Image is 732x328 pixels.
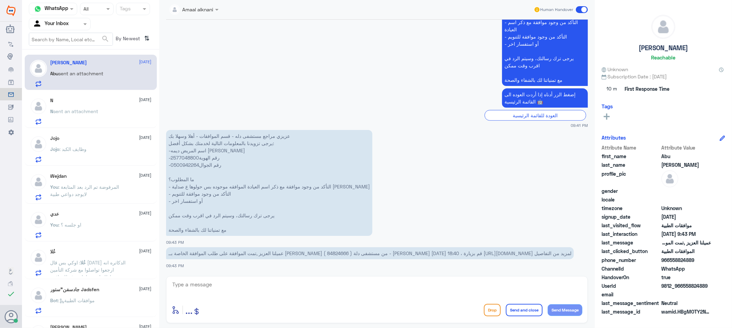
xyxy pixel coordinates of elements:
span: [DATE] [139,134,152,141]
span: [DATE] [139,286,152,292]
img: defaultAdmin.png [30,60,47,77]
span: last_message_sentiment [602,299,660,307]
img: defaultAdmin.png [30,98,47,115]
div: العودة للقائمة الرئيسية [485,110,586,121]
span: [DATE] [139,172,152,178]
img: defaultAdmin.png [652,15,675,39]
span: last_name [602,161,660,168]
button: Avatar [4,310,18,323]
span: 0 [661,299,711,307]
span: : اوكي بس قال [DATE] الدكاتره انه ارجعوا تواصلوا مع شركة التأمين واطلبوا منهم اعاده رفع للموافقه [50,260,126,280]
img: yourInbox.svg [33,19,43,29]
span: 966558824889 [661,256,711,264]
span: 9812_966558824889 [661,282,711,289]
img: defaultAdmin.png [30,287,47,304]
h5: عدي [50,211,59,217]
span: [DATE] [139,248,152,254]
span: last_visited_flow [602,222,660,229]
img: defaultAdmin.png [661,170,678,187]
img: defaultAdmin.png [30,135,47,153]
button: Send Message [548,304,582,316]
span: sent an attachment [54,108,98,114]
span: [DATE] [139,97,152,103]
span: عميلنا العزيز ,تمت الموافقة على طلب الموافقة الخاصة بــ DIMAH ZAKARIA ALNAJJAR ( 84824666 ) من مس... [661,239,711,246]
span: email [602,291,660,298]
p: 28/9/2025, 9:41 PM [502,88,588,108]
span: Attribute Name [602,144,660,151]
span: HandoverOn [602,274,660,281]
span: first_name [602,153,660,160]
img: defaultAdmin.png [30,249,47,266]
p: 28/9/2025, 9:43 PM [166,247,574,259]
span: عُلا [81,260,86,265]
span: 2025-09-28T18:41:23.198Z [661,213,711,220]
span: You [50,184,59,190]
span: : او جلسه ؟ [59,222,82,228]
span: UserId [602,282,660,289]
span: By Newest [113,33,142,46]
span: null [661,291,711,298]
h5: Abu Leen Nj [50,60,87,66]
span: Unknown [661,205,711,212]
span: 09:41 PM [571,122,588,128]
span: gender [602,187,660,195]
span: 2 [661,265,711,272]
img: whatsapp.png [33,4,43,14]
span: last_message [602,239,660,246]
span: Jojo [50,146,60,152]
span: [DATE] [139,210,152,216]
span: phone_number [602,256,660,264]
span: : المرفوضة تم الرد بعد المتابعة لايوجد دواعي طبية [50,184,119,197]
span: null [661,196,711,203]
span: First Response Time [625,85,670,92]
span: true [661,274,711,281]
h5: Jojo [50,135,60,141]
span: [DATE] [139,59,152,65]
span: signup_date [602,213,660,220]
span: timezone [602,205,660,212]
button: Drop [484,304,501,316]
h5: Wejdan [50,173,67,179]
button: search [101,33,109,45]
span: last_interaction [602,230,660,238]
i: ⇅ [144,33,150,44]
span: Human Handover [541,7,573,13]
span: 10 m [602,83,622,95]
span: last_message_id [602,308,660,315]
span: Subscription Date : [DATE] [602,73,725,80]
span: الموافقات الطبية [661,248,711,255]
span: sent an attachment [59,70,104,76]
span: Abu [50,70,59,76]
span: ... [185,304,193,316]
img: defaultAdmin.png [30,173,47,190]
span: Bot [50,297,58,303]
p: 28/9/2025, 9:43 PM [166,130,372,236]
h5: N [50,98,54,103]
h5: جادسفن"ستور Jadsfen [50,287,100,293]
span: ChannelId [602,265,660,272]
span: search [101,35,109,43]
span: : وظايف الكبد [60,146,87,152]
span: You [50,222,59,228]
span: Abu [661,153,711,160]
span: عميلنا العزيز ,تمت الموافقة على طلب الموافقة الخاصة بــ [PERSON_NAME] ( 84824666 ) من مستشفى دلة ... [169,250,571,256]
span: 09:43 PM [166,240,184,244]
span: 09:43 PM [166,263,184,268]
span: موافقات الطبية [661,222,711,229]
h5: عُلا [50,249,56,255]
span: locale [602,196,660,203]
span: 2025-09-28T18:43:35.498Z [661,230,711,238]
h6: Attributes [602,134,626,141]
div: Tags [119,5,131,14]
input: Search by Name, Local etc… [29,33,113,45]
span: profile_pic [602,170,660,186]
span: N [50,108,54,114]
span: Leen Nj [661,161,711,168]
span: : موافقات الطبية [58,297,95,303]
i: check [7,290,15,298]
button: Send and close [506,304,543,316]
span: last_clicked_button [602,248,660,255]
img: Widebot Logo [7,5,15,16]
h6: Reachable [651,54,676,61]
span: null [661,187,711,195]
